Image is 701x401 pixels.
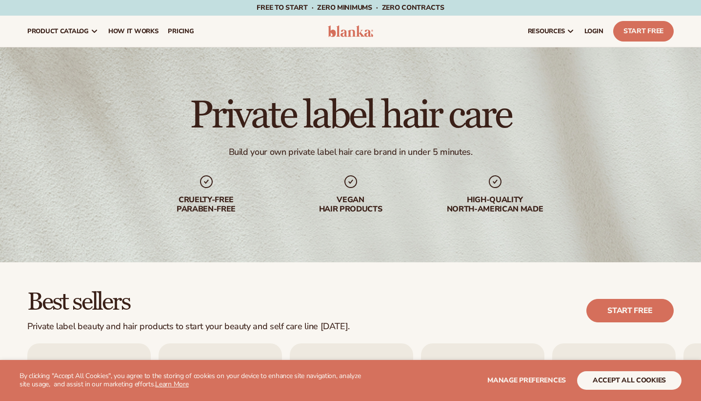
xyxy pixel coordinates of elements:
[580,16,608,47] a: LOGIN
[328,25,374,37] img: logo
[190,96,512,135] h1: Private label hair care
[27,290,350,316] h2: Best sellers
[20,372,365,389] p: By clicking "Accept All Cookies", you agree to the storing of cookies on your device to enhance s...
[528,27,565,35] span: resources
[155,380,188,389] a: Learn More
[487,371,566,390] button: Manage preferences
[229,147,473,158] div: Build your own private label hair care brand in under 5 minutes.
[163,16,199,47] a: pricing
[257,3,444,12] span: Free to start · ZERO minimums · ZERO contracts
[433,195,558,214] div: High-quality North-american made
[27,321,350,332] div: Private label beauty and hair products to start your beauty and self care line [DATE].
[27,27,89,35] span: product catalog
[487,376,566,385] span: Manage preferences
[22,16,103,47] a: product catalog
[103,16,163,47] a: How It Works
[613,21,674,42] a: Start Free
[577,371,681,390] button: accept all cookies
[168,27,194,35] span: pricing
[288,195,413,214] div: Vegan hair products
[584,27,603,35] span: LOGIN
[586,299,674,322] a: Start free
[108,27,159,35] span: How It Works
[523,16,580,47] a: resources
[144,195,269,214] div: cruelty-free paraben-free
